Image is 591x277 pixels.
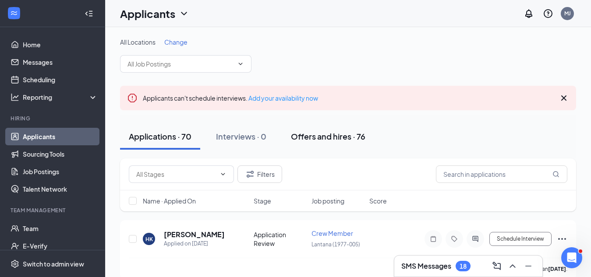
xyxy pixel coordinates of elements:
div: Offers and hires · 76 [291,131,365,142]
svg: Settings [11,259,19,268]
svg: Notifications [524,8,534,19]
div: Interviews · 0 [216,131,266,142]
svg: Error [127,93,138,103]
input: Search in applications [436,165,567,183]
div: 18 [460,263,467,270]
button: Schedule Interview [489,232,552,246]
span: Score [369,196,387,205]
h1: Applicants [120,6,175,21]
svg: Ellipses [557,234,567,244]
svg: Collapse [85,9,93,18]
div: Applied on [DATE] [164,239,225,248]
span: Job posting [311,196,344,205]
div: Switch to admin view [23,259,84,268]
h3: SMS Messages [401,261,451,271]
svg: Tag [449,235,460,242]
a: Job Postings [23,163,98,180]
svg: Filter [245,169,255,179]
a: Sourcing Tools [23,145,98,163]
div: Applications · 70 [129,131,191,142]
b: [DATE] [548,266,566,272]
a: Scheduling [23,71,98,88]
svg: Analysis [11,93,19,102]
svg: ChevronUp [507,261,518,271]
svg: MagnifyingGlass [552,171,559,178]
div: Team Management [11,207,96,214]
svg: ActiveChat [470,235,481,242]
span: Name · Applied On [143,196,196,205]
a: Messages [23,53,98,71]
h5: [PERSON_NAME] [164,230,225,239]
svg: ComposeMessage [492,261,502,271]
a: Add your availability now [248,94,318,102]
svg: ChevronDown [179,8,189,19]
iframe: Intercom live chat [561,247,582,268]
svg: QuestionInfo [543,8,553,19]
svg: WorkstreamLogo [10,9,18,18]
a: Team [23,220,98,237]
span: All Locations [120,38,156,46]
input: All Job Postings [127,59,234,69]
span: Crew Member [311,229,353,237]
span: Stage [254,196,271,205]
span: Lantana (1977-005) [311,241,360,248]
a: E-Verify [23,237,98,255]
span: Change [164,38,188,46]
svg: ChevronDown [237,60,244,67]
button: Filter Filters [237,165,282,183]
svg: Minimize [523,261,534,271]
input: All Stages [136,169,216,179]
a: Applicants [23,128,98,145]
div: HK [145,235,153,243]
svg: Cross [559,93,569,103]
button: ChevronUp [506,259,520,273]
svg: ChevronDown [219,171,226,178]
div: Application Review [254,230,306,248]
svg: Note [428,235,439,242]
div: Hiring [11,115,96,122]
button: ComposeMessage [490,259,504,273]
span: Applicants can't schedule interviews. [143,94,318,102]
button: Minimize [521,259,535,273]
a: Home [23,36,98,53]
div: Reporting [23,93,98,102]
a: Talent Network [23,180,98,198]
div: MJ [564,10,571,17]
